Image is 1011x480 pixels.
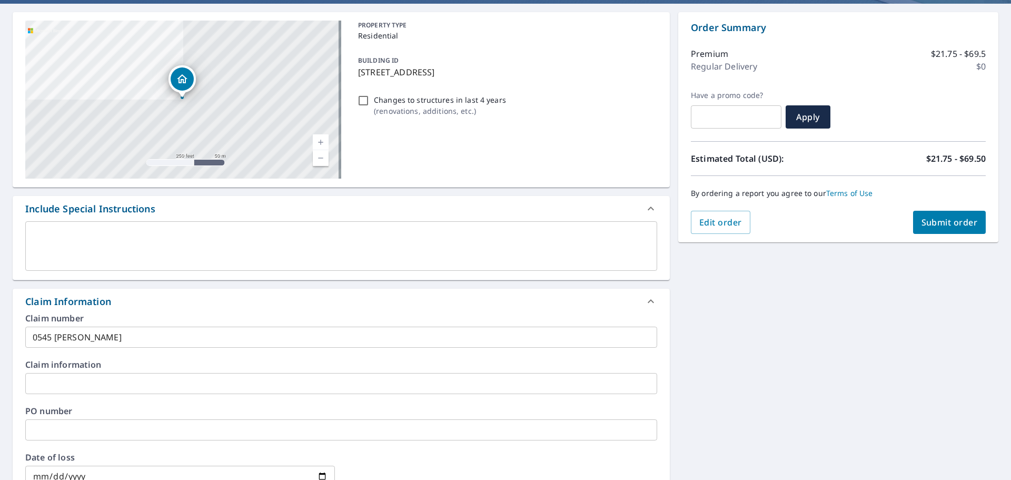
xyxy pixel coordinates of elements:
p: $21.75 - $69.5 [931,47,986,60]
p: By ordering a report you agree to our [691,189,986,198]
button: Submit order [913,211,986,234]
a: Terms of Use [826,188,873,198]
div: Include Special Instructions [25,202,155,216]
label: Claim number [25,314,657,322]
label: Have a promo code? [691,91,781,100]
div: Claim Information [25,295,111,309]
span: Edit order [699,217,742,228]
a: Current Level 17, Zoom Out [313,150,329,166]
p: Regular Delivery [691,60,757,73]
p: $21.75 - $69.50 [926,152,986,165]
span: Apply [794,111,822,123]
span: Submit order [921,217,978,228]
a: Current Level 17, Zoom In [313,134,329,150]
label: PO number [25,407,657,415]
div: Claim Information [13,289,670,314]
p: [STREET_ADDRESS] [358,66,653,79]
label: Date of loss [25,453,335,462]
button: Edit order [691,211,750,234]
p: Order Summary [691,21,986,35]
p: Estimated Total (USD): [691,152,838,165]
p: BUILDING ID [358,56,399,65]
p: Premium [691,47,728,60]
p: Residential [358,30,653,41]
div: Include Special Instructions [13,196,670,221]
p: PROPERTY TYPE [358,21,653,30]
p: ( renovations, additions, etc. ) [374,105,506,116]
div: Dropped pin, building 1, Residential property, 61103 Brown Trout Pl Bend, OR 97702 [168,65,196,98]
button: Apply [786,105,830,129]
label: Claim information [25,360,657,369]
p: Changes to structures in last 4 years [374,94,506,105]
p: $0 [976,60,986,73]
